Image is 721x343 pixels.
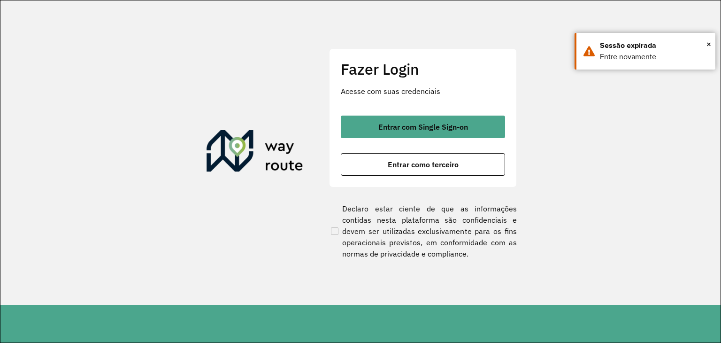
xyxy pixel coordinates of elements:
span: × [706,37,711,51]
button: button [341,116,505,138]
span: Entrar como terceiro [388,161,459,168]
p: Acesse com suas credenciais [341,86,505,97]
button: Close [706,37,711,51]
span: Entrar com Single Sign-on [378,123,468,131]
div: Entre novamente [600,51,708,62]
h2: Fazer Login [341,60,505,78]
label: Declaro estar ciente de que as informações contidas nesta plataforma são confidenciais e devem se... [329,203,517,259]
img: Roteirizador AmbevTech [207,130,303,175]
div: Sessão expirada [600,40,708,51]
button: button [341,153,505,176]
